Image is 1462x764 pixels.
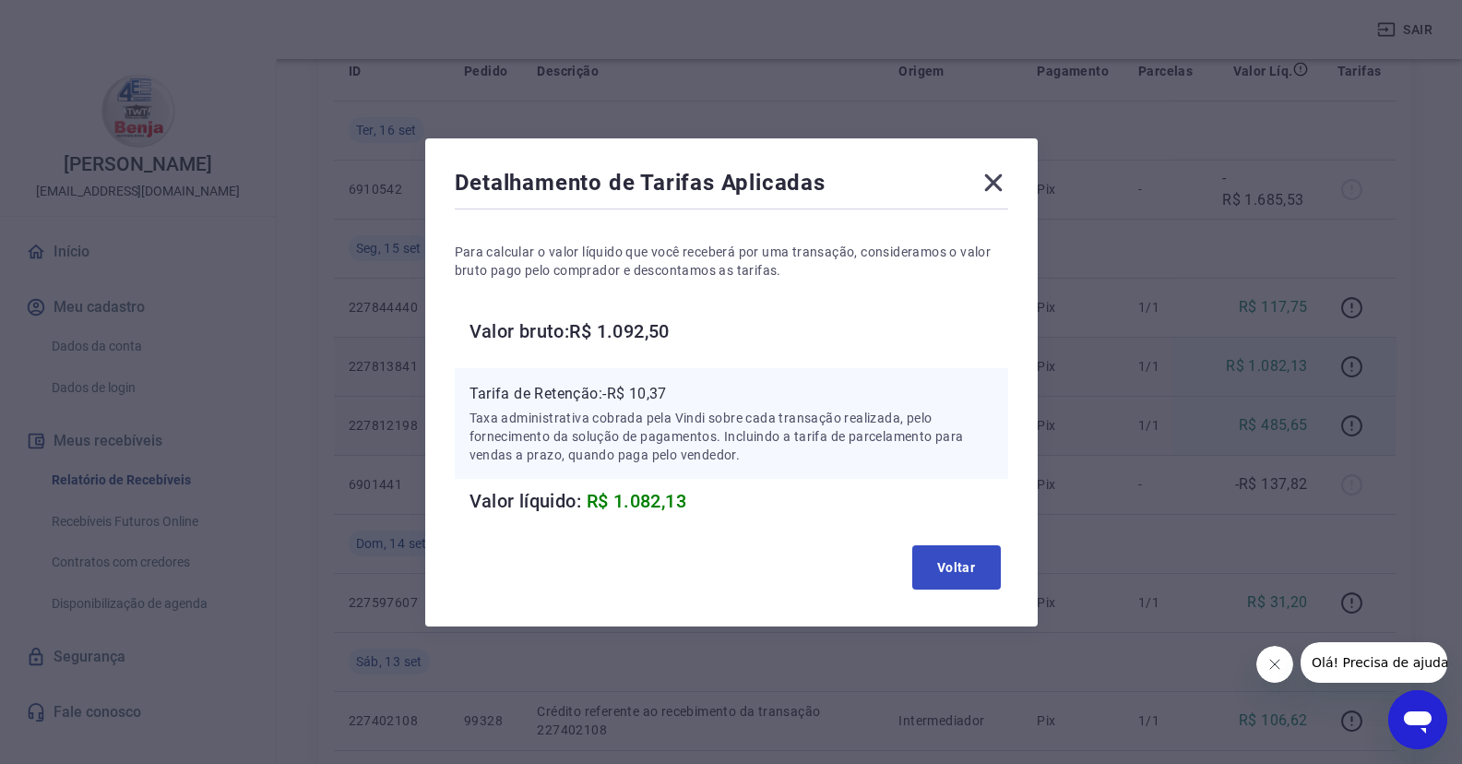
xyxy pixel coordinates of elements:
h6: Valor bruto: R$ 1.092,50 [470,316,1008,346]
h6: Valor líquido: [470,486,1008,516]
iframe: Botão para abrir a janela de mensagens [1388,690,1447,749]
iframe: Fechar mensagem [1256,646,1293,683]
button: Voltar [912,545,1001,590]
iframe: Mensagem da empresa [1301,642,1447,683]
span: Olá! Precisa de ajuda? [11,13,155,28]
p: Tarifa de Retenção: -R$ 10,37 [470,383,993,405]
p: Taxa administrativa cobrada pela Vindi sobre cada transação realizada, pelo fornecimento da soluç... [470,409,993,464]
span: R$ 1.082,13 [587,490,686,512]
div: Detalhamento de Tarifas Aplicadas [455,168,1008,205]
p: Para calcular o valor líquido que você receberá por uma transação, consideramos o valor bruto pag... [455,243,1008,280]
